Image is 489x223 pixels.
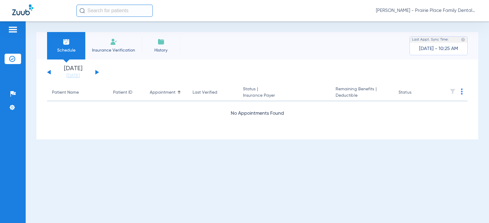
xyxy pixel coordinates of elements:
[146,47,175,53] span: History
[47,110,468,117] div: No Appointments Found
[110,38,117,45] img: Manual Insurance Verification
[336,92,389,99] span: Deductible
[238,84,331,101] th: Status |
[76,5,153,17] input: Search for patients
[150,89,175,96] div: Appointment
[412,37,449,43] span: Last Appt. Sync Time:
[461,38,465,42] img: last sync help info
[331,84,394,101] th: Remaining Benefits |
[150,89,183,96] div: Appointment
[55,66,91,79] li: [DATE]
[157,38,165,45] img: History
[243,92,326,99] span: Insurance Payer
[450,88,456,95] img: filter.svg
[55,73,91,79] a: [DATE]
[79,8,85,13] img: Search Icon
[419,46,458,52] span: [DATE] - 10:25 AM
[90,47,137,53] span: Insurance Verification
[52,89,103,96] div: Patient Name
[52,89,79,96] div: Patient Name
[376,8,477,14] span: [PERSON_NAME] - Prairie Place Family Dental
[113,89,140,96] div: Patient ID
[193,89,233,96] div: Last Verified
[52,47,81,53] span: Schedule
[394,84,435,101] th: Status
[461,88,463,95] img: group-dot-blue.svg
[12,5,33,15] img: Zuub Logo
[113,89,132,96] div: Patient ID
[63,38,70,45] img: Schedule
[8,26,18,33] img: hamburger-icon
[193,89,217,96] div: Last Verified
